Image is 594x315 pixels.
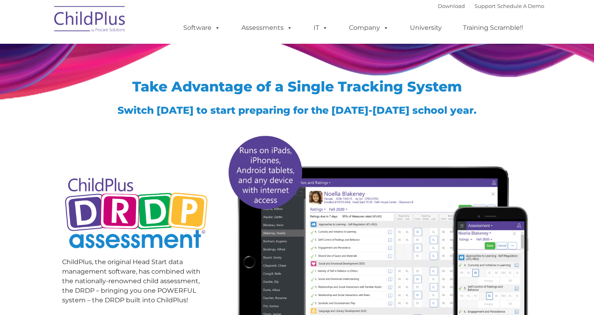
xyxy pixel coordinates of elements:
font: | [438,3,544,9]
span: ChildPlus, the original Head Start data management software, has combined with the nationally-ren... [62,258,200,304]
a: Assessments [233,20,300,36]
a: Download [438,3,465,9]
a: Schedule A Demo [497,3,544,9]
img: ChildPlus by Procare Solutions [50,0,130,40]
a: Software [175,20,228,36]
a: Support [474,3,496,9]
a: Company [341,20,397,36]
span: Switch [DATE] to start preparing for the [DATE]-[DATE] school year. [118,104,476,116]
img: Copyright - DRDP Logo [62,169,211,259]
a: IT [306,20,336,36]
a: University [402,20,450,36]
span: Take Advantage of a Single Tracking System [132,78,462,95]
a: Training Scramble!! [455,20,531,36]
